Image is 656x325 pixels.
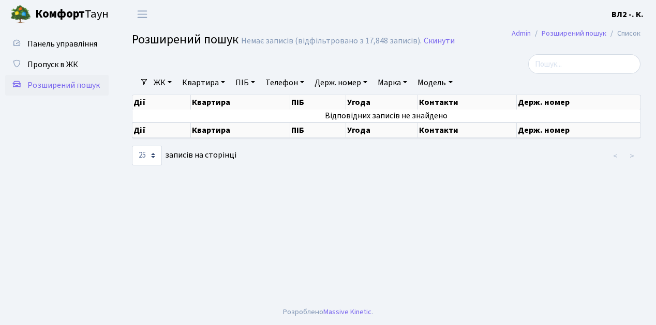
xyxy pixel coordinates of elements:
[261,74,308,91] a: Телефон
[5,75,109,96] a: Розширений пошук
[132,122,191,138] th: Дії
[606,28,640,39] li: Список
[27,59,78,70] span: Пропуск в ЖК
[290,122,346,138] th: ПІБ
[346,95,418,110] th: Угода
[5,34,109,54] a: Панель управління
[517,95,640,110] th: Держ. номер
[5,54,109,75] a: Пропуск в ЖК
[27,80,100,91] span: Розширений пошук
[283,306,373,318] div: Розроблено .
[323,306,371,317] a: Massive Kinetic
[346,122,418,138] th: Угода
[496,23,656,44] nav: breadcrumb
[10,4,31,25] img: logo.png
[612,9,644,20] b: ВЛ2 -. К.
[129,6,155,23] button: Переключити навігацію
[178,74,229,91] a: Квартира
[241,36,422,46] div: Немає записів (відфільтровано з 17,848 записів).
[512,28,531,39] a: Admin
[35,6,109,23] span: Таун
[374,74,411,91] a: Марка
[132,146,236,165] label: записів на сторінці
[132,146,162,165] select: записів на сторінці
[418,122,517,138] th: Контакти
[418,95,517,110] th: Контакти
[310,74,371,91] a: Держ. номер
[132,95,191,110] th: Дії
[413,74,456,91] a: Модель
[191,122,290,138] th: Квартира
[35,6,85,22] b: Комфорт
[191,95,290,110] th: Квартира
[150,74,176,91] a: ЖК
[542,28,606,39] a: Розширений пошук
[290,95,346,110] th: ПІБ
[517,122,640,138] th: Держ. номер
[231,74,259,91] a: ПІБ
[612,8,644,21] a: ВЛ2 -. К.
[528,54,640,74] input: Пошук...
[132,30,238,49] span: Розширений пошук
[132,110,640,122] td: Відповідних записів не знайдено
[424,36,455,46] a: Скинути
[27,38,97,50] span: Панель управління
